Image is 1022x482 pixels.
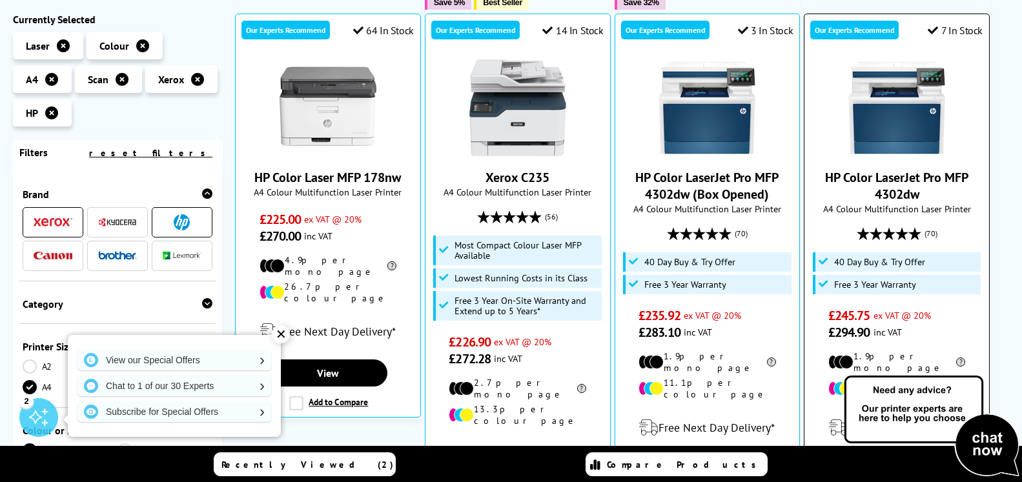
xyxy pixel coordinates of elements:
span: Laser [26,39,50,52]
span: inc VAT [874,326,902,338]
img: Xerox C235 [469,59,566,156]
span: Free 3 Year Warranty [834,279,916,290]
span: A4 Colour Multifunction Laser Printer [432,186,604,198]
li: 1.9p per mono page [639,350,776,374]
div: Our Experts Recommend [431,21,520,39]
img: HP Color LaserJet Pro MFP 4302dw (Box Opened) [659,59,755,156]
div: 64 In Stock [353,24,414,37]
div: Currently Selected [13,13,222,26]
span: £235.92 [639,307,680,324]
div: 3 In Stock [738,24,793,37]
span: Printer Size [23,340,212,353]
a: Recently Viewed (2) [214,452,396,476]
div: modal_delivery [242,314,414,350]
span: £225.00 [260,211,301,228]
span: ex VAT @ 20% [494,336,551,348]
a: A2 [23,359,118,374]
span: (56) [545,205,558,229]
a: Compare Products [586,452,768,476]
span: A4 Colour Multifunction Laser Printer [242,186,414,198]
span: Brand [23,188,212,201]
a: Xerox C235 [469,146,566,159]
div: ✕ [272,325,290,343]
span: £294.90 [828,324,870,341]
img: HP Color Laser MFP 178nw [280,59,376,156]
span: £226.90 [449,334,491,350]
a: Mono [118,443,212,457]
span: Most Compact Colour Laser MFP Available [455,240,598,261]
span: 40 Day Buy & Try Offer [834,257,925,267]
div: modal_delivery [811,410,983,446]
label: Add to Compare [289,396,368,410]
div: Our Experts Recommend [241,21,330,39]
span: (70) [925,221,937,246]
span: (70) [735,221,748,246]
span: A4 Colour Multifunction Laser Printer [811,203,983,215]
a: Kyocera [98,214,137,230]
a: Xerox [34,214,72,230]
a: Subscribe for Special Offers [77,401,271,422]
a: reset filters [89,147,212,159]
span: £270.00 [260,228,301,245]
span: A4 Colour Multifunction Laser Printer [622,203,793,215]
a: HP Color LaserJet Pro MFP 4302dw (Box Opened) [635,169,779,203]
a: HP Color LaserJet Pro MFP 4302dw [848,146,945,159]
li: 11.1p per colour page [828,377,966,400]
a: View [268,359,387,387]
a: HP [163,214,201,230]
span: Recently Viewed (2) [221,459,394,470]
span: Filters [19,146,48,159]
a: Lexmark [163,248,201,264]
li: 2.7p per mono page [449,377,586,400]
span: Free 3 Year Warranty [644,279,726,290]
span: ex VAT @ 20% [874,309,931,321]
span: Free 3 Year On-Site Warranty and Extend up to 5 Years* [455,296,598,316]
a: HP Color LaserJet Pro MFP 4302dw [825,169,968,203]
img: Kyocera [98,217,137,227]
li: 1.9p per mono page [828,350,966,374]
a: Xerox C235 [485,169,549,186]
img: Lexmark [163,252,201,260]
a: Colour [23,443,118,457]
span: Lowest Running Costs in its Class [455,273,588,283]
span: inc VAT [684,326,712,338]
span: inc VAT [304,230,332,242]
div: 7 In Stock [928,24,983,37]
span: 40 Day Buy & Try Offer [644,257,735,267]
span: Colour [99,39,129,52]
span: £283.10 [639,324,680,341]
li: 26.7p per colour page [260,281,397,304]
span: ex VAT @ 20% [304,213,362,225]
span: Category [23,297,212,310]
div: modal_delivery [622,410,793,446]
a: Brother [98,248,137,264]
div: modal_delivery [432,436,604,472]
a: HP Color Laser MFP 178nw [254,169,401,186]
img: Xerox [34,218,72,227]
span: HP [26,106,38,119]
li: 13.3p per colour page [449,403,586,427]
a: Canon [34,248,72,264]
span: £245.75 [828,307,870,324]
span: £272.28 [449,350,491,367]
div: Our Experts Recommend [621,21,710,39]
span: inc VAT [494,352,522,365]
a: A4 [23,380,118,394]
span: ex VAT @ 20% [684,309,741,321]
li: 4.9p per mono page [260,254,397,277]
div: Our Experts Recommend [810,21,899,39]
span: Compare Products [607,459,763,470]
img: HP Color LaserJet Pro MFP 4302dw [848,59,945,156]
span: Scan [88,73,108,86]
img: Brother [98,251,137,260]
a: HP Color LaserJet Pro MFP 4302dw (Box Opened) [659,146,755,159]
img: Canon [34,252,72,260]
li: 11.1p per colour page [639,377,776,400]
div: 2 [19,394,34,408]
a: HP Color Laser MFP 178nw [280,146,376,159]
a: Chat to 1 of our 30 Experts [77,376,271,396]
div: 14 In Stock [542,24,603,37]
span: A4 [26,73,38,86]
a: View our Special Offers [77,350,271,370]
img: HP [174,214,190,230]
